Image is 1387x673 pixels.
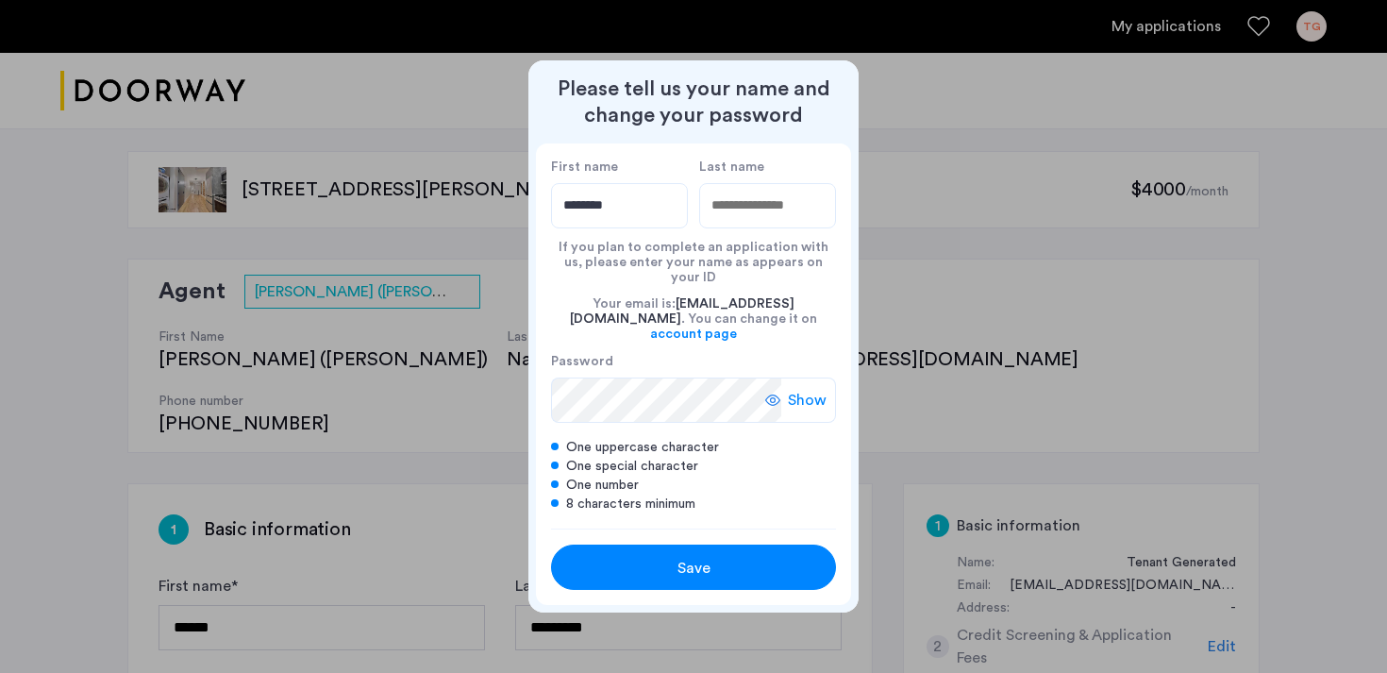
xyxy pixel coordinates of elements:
[536,76,851,128] h2: Please tell us your name and change your password
[788,389,827,412] span: Show
[551,285,836,353] div: Your email is: . You can change it on
[551,545,836,590] button: button
[650,327,737,342] a: account page
[551,457,836,476] div: One special character
[551,476,836,495] div: One number
[570,297,794,326] span: [EMAIL_ADDRESS][DOMAIN_NAME]
[551,228,836,285] div: If you plan to complete an application with us, please enter your name as appears on your ID
[677,557,710,580] span: Save
[551,159,688,176] label: First name
[551,495,836,513] div: 8 characters minimum
[699,159,836,176] label: Last name
[551,438,836,457] div: One uppercase character
[551,353,781,370] label: Password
